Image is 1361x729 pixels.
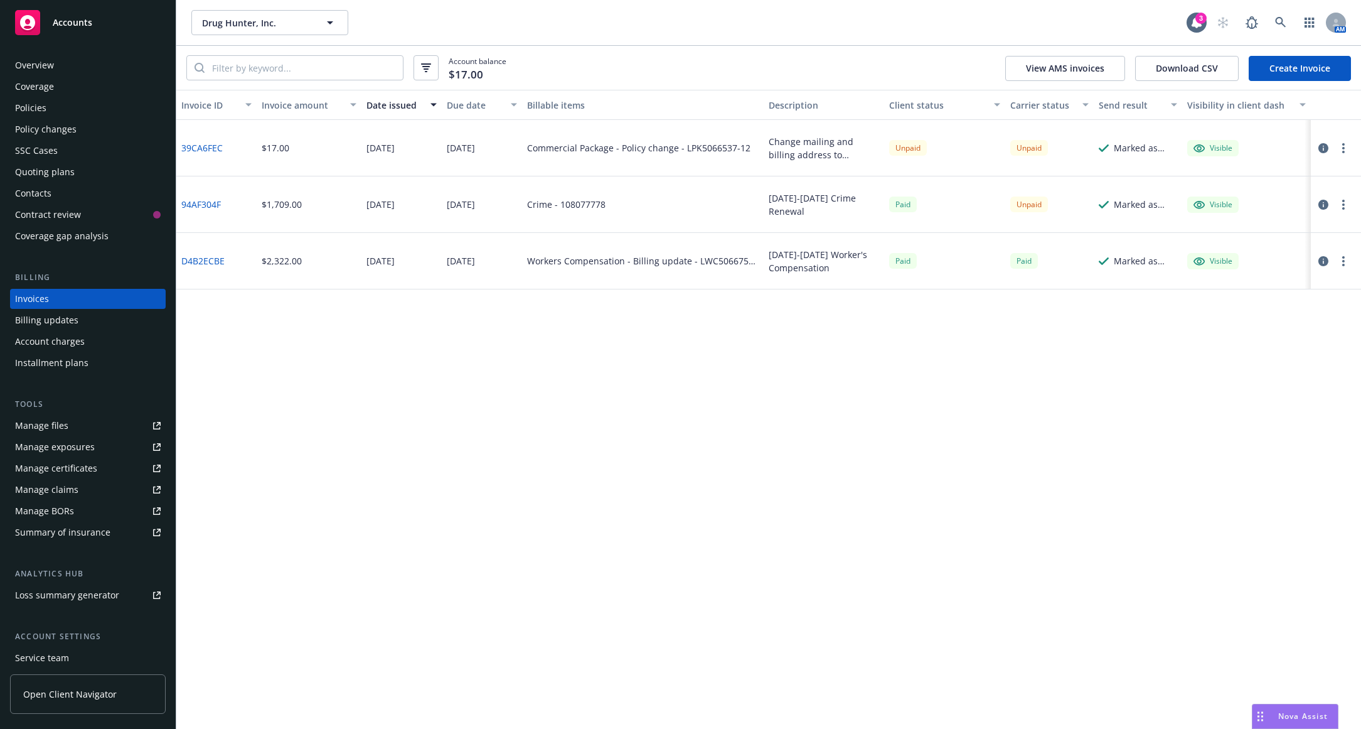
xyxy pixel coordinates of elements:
[10,353,166,373] a: Installment plans
[10,55,166,75] a: Overview
[15,119,77,139] div: Policy changes
[366,141,395,154] div: [DATE]
[449,67,483,83] span: $17.00
[1010,140,1048,156] div: Unpaid
[1005,56,1125,81] button: View AMS invoices
[889,253,917,269] div: Paid
[447,99,503,112] div: Due date
[262,198,302,211] div: $1,709.00
[15,480,78,500] div: Manage claims
[10,310,166,330] a: Billing updates
[10,183,166,203] a: Contacts
[1114,254,1177,267] div: Marked as sent
[23,688,117,701] span: Open Client Navigator
[889,99,986,112] div: Client status
[15,310,78,330] div: Billing updates
[181,99,238,112] div: Invoice ID
[361,90,442,120] button: Date issued
[1249,56,1351,81] a: Create Invoice
[10,98,166,118] a: Policies
[1193,143,1232,154] div: Visible
[10,205,166,225] a: Contract review
[527,99,759,112] div: Billable items
[1114,141,1177,154] div: Marked as sent
[449,56,506,80] span: Account balance
[10,568,166,580] div: Analytics hub
[769,135,879,161] div: Change mailing and billing address to [STREET_ADDRESS] and add location address [STREET_ADDRESS] ...
[447,141,475,154] div: [DATE]
[205,56,403,80] input: Filter by keyword...
[15,522,110,543] div: Summary of insurance
[1278,711,1328,721] span: Nova Assist
[769,192,879,218] div: [DATE]-[DATE] Crime Renewal
[262,254,302,267] div: $2,322.00
[10,648,166,668] a: Service team
[442,90,522,120] button: Due date
[10,522,166,543] a: Summary of insurance
[1135,56,1239,81] button: Download CSV
[10,480,166,500] a: Manage claims
[10,437,166,457] a: Manage exposures
[527,254,759,267] div: Workers Compensation - Billing update - LWC5066759-12
[10,398,166,411] div: Tools
[769,99,879,112] div: Description
[10,585,166,605] a: Loss summary generator
[202,16,311,30] span: Drug Hunter, Inc.
[1010,197,1048,212] div: Unpaid
[262,99,343,112] div: Invoice amount
[527,141,750,154] div: Commercial Package - Policy change - LPK5066537-12
[1005,90,1094,120] button: Carrier status
[15,332,85,352] div: Account charges
[1268,10,1293,35] a: Search
[1193,256,1232,267] div: Visible
[1252,704,1338,729] button: Nova Assist
[15,437,95,457] div: Manage exposures
[447,254,475,267] div: [DATE]
[889,197,917,212] div: Paid
[10,162,166,182] a: Quoting plans
[1239,10,1264,35] a: Report a Bug
[15,183,51,203] div: Contacts
[889,140,927,156] div: Unpaid
[366,198,395,211] div: [DATE]
[10,501,166,521] a: Manage BORs
[53,18,92,28] span: Accounts
[10,416,166,436] a: Manage files
[1094,90,1182,120] button: Send result
[15,141,58,161] div: SSC Cases
[181,141,223,154] a: 39CA6FEC
[1114,198,1177,211] div: Marked as sent
[1099,99,1163,112] div: Send result
[10,271,166,284] div: Billing
[1193,199,1232,210] div: Visible
[181,254,225,267] a: D4B2ECBE
[15,289,49,309] div: Invoices
[15,501,74,521] div: Manage BORs
[15,648,69,668] div: Service team
[195,63,205,73] svg: Search
[15,205,81,225] div: Contract review
[1210,10,1236,35] a: Start snowing
[884,90,1005,120] button: Client status
[191,10,348,35] button: Drug Hunter, Inc.
[10,141,166,161] a: SSC Cases
[10,458,166,478] a: Manage certificates
[15,55,54,75] div: Overview
[10,77,166,97] a: Coverage
[1187,99,1292,112] div: Visibility in client dash
[15,585,119,605] div: Loss summary generator
[764,90,884,120] button: Description
[257,90,361,120] button: Invoice amount
[1195,13,1207,24] div: 3
[181,198,221,211] a: 94AF304F
[15,416,68,436] div: Manage files
[15,458,97,478] div: Manage certificates
[10,289,166,309] a: Invoices
[10,630,166,643] div: Account settings
[1010,99,1075,112] div: Carrier status
[769,248,879,274] div: [DATE]-[DATE] Worker's Compensation
[447,198,475,211] div: [DATE]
